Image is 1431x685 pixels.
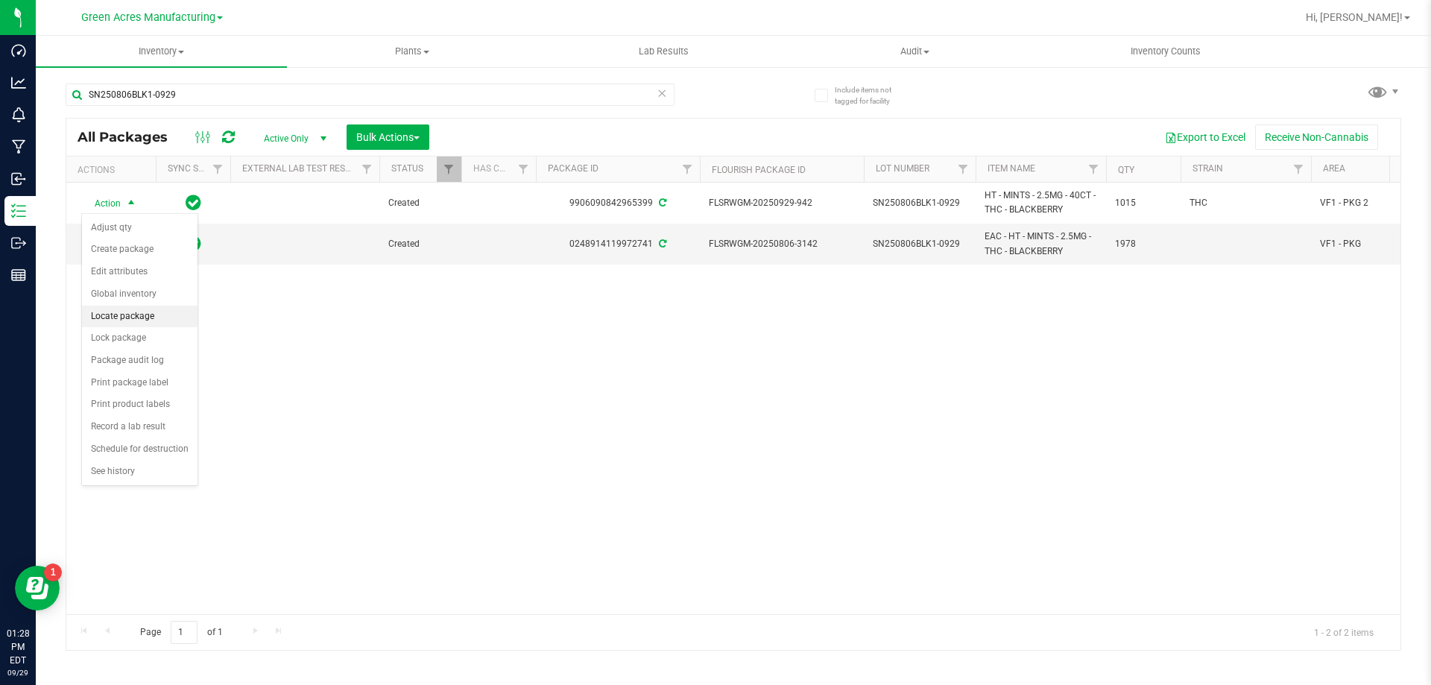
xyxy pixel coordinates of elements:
span: SN250806BLK1-0929 [873,196,967,210]
li: Edit attributes [82,261,198,283]
li: Adjust qty [82,217,198,239]
span: Clear [657,83,667,103]
p: 09/29 [7,667,29,678]
iframe: Resource center unread badge [44,564,62,581]
span: Lab Results [619,45,709,58]
th: Has COA [461,157,536,183]
button: Export to Excel [1155,124,1255,150]
li: Locate package [82,306,198,328]
span: Created [388,237,452,251]
inline-svg: Dashboard [11,43,26,58]
span: FLSRWGM-20250806-3142 [709,237,855,251]
span: SN250806BLK1-0929 [873,237,967,251]
a: Filter [1286,157,1311,182]
span: HT - MINTS - 2.5MG - 40CT - THC - BLACKBERRY [985,189,1097,217]
a: Audit [789,36,1040,67]
a: Sync Status [168,163,225,174]
li: Print package label [82,372,198,394]
a: Flourish Package ID [712,165,806,175]
span: Sync from Compliance System [657,239,666,249]
a: Area [1323,163,1345,174]
input: Search Package ID, Item Name, SKU, Lot or Part Number... [66,83,675,106]
span: Created [388,196,452,210]
span: Sync from Compliance System [657,198,666,208]
span: 1015 [1115,196,1172,210]
a: Plants [287,36,538,67]
div: 9906090842965399 [534,196,702,210]
span: Hi, [PERSON_NAME]! [1306,11,1403,23]
p: 01:28 PM EDT [7,627,29,667]
div: 0248914119972741 [534,237,702,251]
span: All Packages [78,129,183,145]
a: Filter [511,157,536,182]
a: Filter [437,157,461,182]
inline-svg: Inventory [11,203,26,218]
button: Receive Non-Cannabis [1255,124,1378,150]
div: Actions [78,165,150,175]
a: Lab Results [538,36,789,67]
span: Green Acres Manufacturing [81,11,215,24]
a: Filter [355,157,379,182]
a: Lot Number [876,163,929,174]
inline-svg: Reports [11,268,26,282]
span: VF1 - PKG [1320,237,1414,251]
a: Status [391,163,423,174]
inline-svg: Inbound [11,171,26,186]
a: Inventory Counts [1040,36,1292,67]
span: EAC - HT - MINTS - 2.5MG - THC - BLACKBERRY [985,230,1097,258]
a: Filter [1081,157,1106,182]
li: Lock package [82,327,198,350]
li: Schedule for destruction [82,438,198,461]
a: External Lab Test Result [242,163,359,174]
span: Include items not tagged for facility [835,84,909,107]
span: select [122,193,141,214]
inline-svg: Outbound [11,236,26,250]
inline-svg: Manufacturing [11,139,26,154]
li: Create package [82,239,198,261]
iframe: Resource center [15,566,60,610]
button: Bulk Actions [347,124,429,150]
li: Print product labels [82,394,198,416]
a: Qty [1118,165,1134,175]
li: Package audit log [82,350,198,372]
span: Inventory Counts [1111,45,1221,58]
input: 1 [171,621,198,644]
span: THC [1190,196,1302,210]
span: Bulk Actions [356,131,420,143]
a: Strain [1192,163,1223,174]
span: 1 - 2 of 2 items [1302,621,1386,643]
span: Page of 1 [127,621,235,644]
li: Global inventory [82,283,198,306]
li: Record a lab result [82,416,198,438]
a: Inventory [36,36,287,67]
a: Filter [951,157,976,182]
inline-svg: Analytics [11,75,26,90]
inline-svg: Monitoring [11,107,26,122]
a: Filter [675,157,700,182]
span: Plants [288,45,537,58]
span: 1978 [1115,237,1172,251]
span: VF1 - PKG 2 [1320,196,1414,210]
span: In Sync [186,192,201,213]
span: Audit [790,45,1040,58]
a: Filter [206,157,230,182]
li: See history [82,461,198,483]
span: FLSRWGM-20250929-942 [709,196,855,210]
span: Action [81,193,121,214]
span: Inventory [36,45,287,58]
a: Item Name [988,163,1035,174]
a: Package ID [548,163,598,174]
